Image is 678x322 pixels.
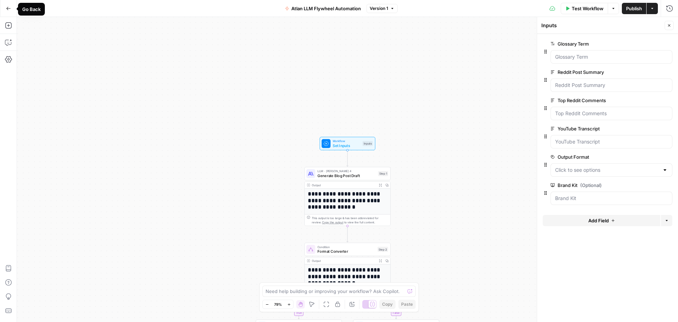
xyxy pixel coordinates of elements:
input: Click to see options [555,166,659,174]
input: Brand Kit [555,195,668,202]
button: Paste [398,300,416,309]
input: Glossary Term [555,53,668,60]
label: YouTube Transcript [551,125,632,132]
label: Output Format [551,153,632,160]
input: YouTube Transcript [555,138,668,145]
button: Add Field [543,215,660,226]
label: Brand Kit [551,182,632,189]
span: Copy [382,301,393,308]
input: Top Reddit Comments [555,110,668,117]
span: 79% [274,301,282,307]
label: Reddit Post Summary [551,69,632,76]
span: (Optional) [580,182,602,189]
label: Top Reddit Comments [551,97,632,104]
div: Inputs [541,22,662,29]
button: Copy [379,300,395,309]
label: Glossary Term [551,40,632,47]
span: Add Field [588,217,609,224]
span: Paste [401,301,413,308]
input: Reddit Post Summary [555,82,668,89]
